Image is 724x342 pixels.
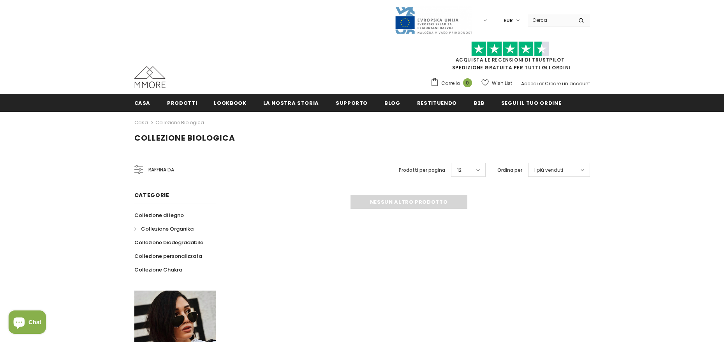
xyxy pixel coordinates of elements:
span: B2B [474,99,484,107]
span: SPEDIZIONE GRATUITA PER TUTTI GLI ORDINI [430,45,590,71]
a: Wish List [481,76,512,90]
span: Collezione Organika [141,225,194,233]
label: Prodotti per pagina [399,166,445,174]
input: Search Site [528,14,573,26]
span: La nostra storia [263,99,319,107]
a: Collezione di legno [134,208,184,222]
span: Collezione biologica [134,132,235,143]
img: Casi MMORE [134,66,166,88]
span: Raffina da [148,166,174,174]
span: Carrello [441,79,460,87]
a: Blog [384,94,400,111]
span: Collezione Chakra [134,266,182,273]
a: Collezione Chakra [134,263,182,277]
a: Collezione biodegradabile [134,236,203,249]
a: Lookbook [214,94,246,111]
a: B2B [474,94,484,111]
span: Wish List [492,79,512,87]
a: La nostra storia [263,94,319,111]
span: Collezione biodegradabile [134,239,203,246]
span: EUR [504,17,513,25]
inbox-online-store-chat: Shopify online store chat [6,310,48,336]
a: Collezione biologica [155,119,204,126]
span: Casa [134,99,151,107]
span: Blog [384,99,400,107]
a: Prodotti [167,94,197,111]
a: Restituendo [417,94,457,111]
span: Restituendo [417,99,457,107]
span: Collezione personalizzata [134,252,202,260]
span: Categorie [134,191,169,199]
a: Carrello 0 [430,78,476,89]
a: Collezione Organika [134,222,194,236]
a: Casa [134,94,151,111]
img: Javni Razpis [395,6,472,35]
span: 12 [457,166,462,174]
span: Collezione di legno [134,212,184,219]
a: Collezione personalizzata [134,249,202,263]
span: Prodotti [167,99,197,107]
a: Segui il tuo ordine [501,94,561,111]
span: or [539,80,544,87]
img: Fidati di Pilot Stars [471,41,549,56]
a: Accedi [521,80,538,87]
span: Lookbook [214,99,246,107]
a: Acquista le recensioni di TrustPilot [456,56,565,63]
span: supporto [336,99,368,107]
a: Casa [134,118,148,127]
a: Javni Razpis [395,17,472,23]
span: I più venduti [534,166,563,174]
label: Ordina per [497,166,522,174]
span: Segui il tuo ordine [501,99,561,107]
span: 0 [463,78,472,87]
a: Creare un account [545,80,590,87]
a: supporto [336,94,368,111]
